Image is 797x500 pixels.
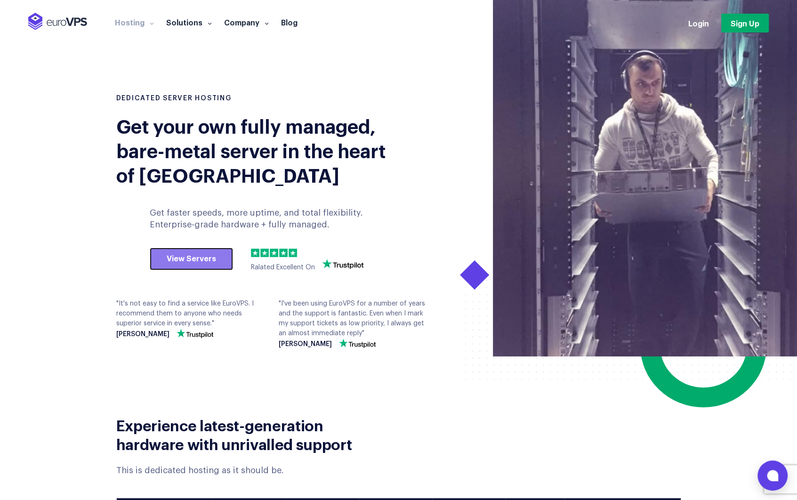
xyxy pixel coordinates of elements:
[116,299,265,338] div: "It's not easy to find a service like EuroVPS. I recommend them to anyone who needs superior serv...
[270,249,278,257] img: 3
[251,249,259,257] img: 1
[150,207,382,231] p: Get faster speeds, more uptime, and total flexibility. Enterprise-grade hardware + fully managed.
[116,465,392,476] div: This is dedicated hosting as it should be.
[116,113,392,186] div: Get your own fully managed, bare-metal server in the heart of [GEOGRAPHIC_DATA]
[279,299,427,348] div: "I've been using EuroVPS for a number of years and the support is fantastic. Even when I mark my ...
[339,339,376,348] img: trustpilot-vector-logo.png
[688,18,709,28] a: Login
[177,329,213,338] img: trustpilot-vector-logo.png
[116,415,392,453] h2: Experience latest-generation hardware with unrivalled support
[28,13,87,30] img: EuroVPS
[218,17,275,27] a: Company
[279,249,288,257] img: 4
[279,341,332,348] strong: [PERSON_NAME]
[116,331,169,338] strong: [PERSON_NAME]
[275,17,304,27] a: Blog
[721,14,769,32] a: Sign Up
[260,249,269,257] img: 2
[109,17,160,27] a: Hosting
[289,249,297,257] img: 5
[160,17,218,27] a: Solutions
[251,264,315,271] span: Ralated Excellent On
[116,94,392,104] h1: DEDICATED SERVER HOSTING
[757,460,788,491] button: Open chat window
[150,248,233,270] a: View Servers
